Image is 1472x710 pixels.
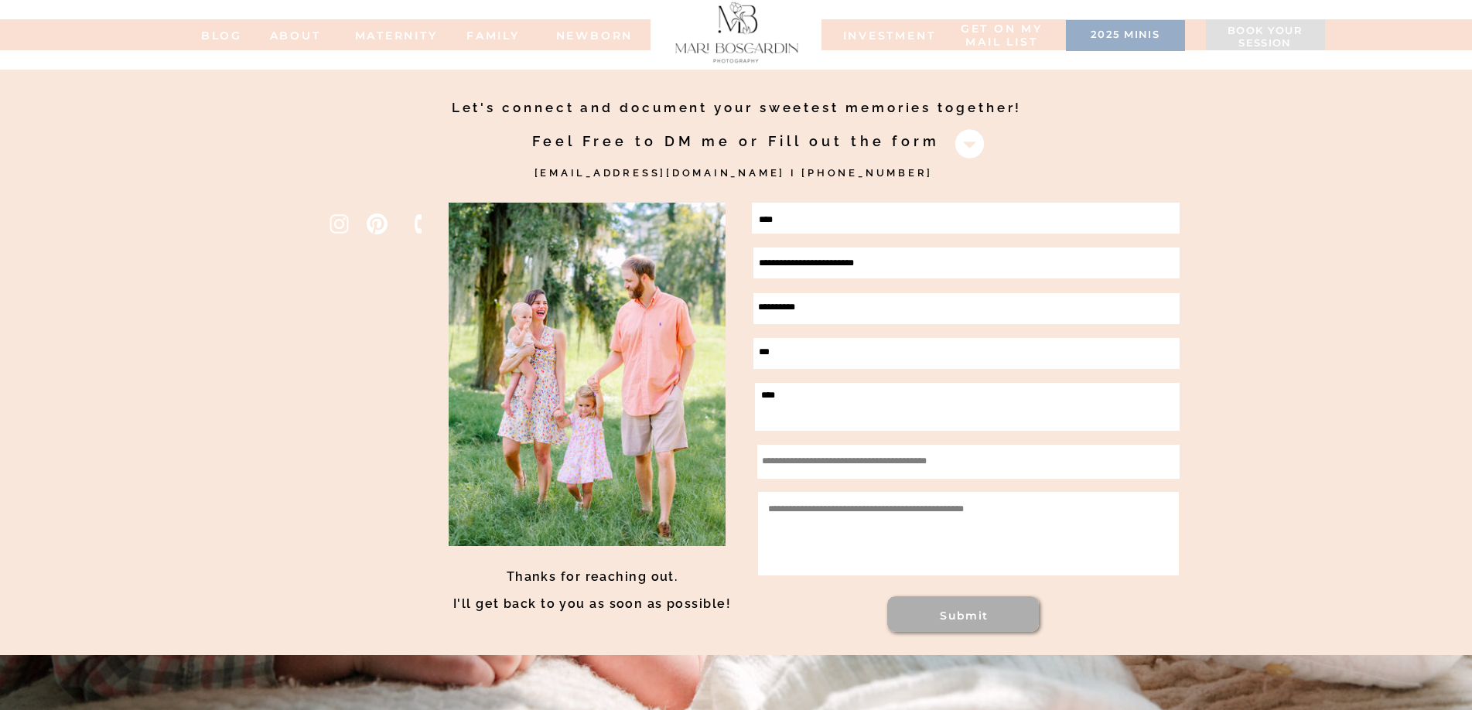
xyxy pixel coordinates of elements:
[1074,29,1177,44] a: 2025 minis
[843,29,920,40] a: INVESTMENT
[280,94,1194,115] h2: Let's connect and document your sweetest memories together!
[958,22,1046,49] a: Get on my MAIL list
[889,608,1040,620] a: Submit
[355,29,417,40] a: MATERNITY
[483,126,990,172] h2: Feel Free to DM me or Fill out the form
[449,563,736,654] h2: Thanks for reaching out. I'll get back to you as soon as possible!
[253,29,338,40] a: ABOUT
[1214,25,1317,51] a: Book your session
[534,162,939,208] a: [EMAIL_ADDRESS][DOMAIN_NAME] I [PHONE_NUMBER]
[463,29,524,40] a: FAMILy
[191,29,253,40] a: BLOG
[551,29,639,40] a: NEWBORN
